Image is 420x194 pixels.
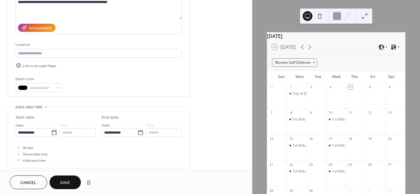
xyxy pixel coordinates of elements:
div: 20 [387,136,392,141]
div: Start date [15,114,34,121]
div: 2 [348,188,353,193]
div: 1st Kids class (Ages 5-12) [326,143,346,148]
span: Cancel [20,180,36,186]
div: Event color [15,76,61,82]
span: All day [23,145,33,151]
div: 1st Kids class (Ages 5-12) [287,143,307,148]
button: AI Assistant [18,24,56,32]
span: Show date only [23,151,48,158]
div: 31 [269,85,274,89]
div: 1 [289,85,293,89]
div: Thu [345,71,363,83]
div: 17 [328,136,333,141]
div: Location [15,42,181,48]
div: 22 [289,162,293,167]
div: 6 [387,85,392,89]
div: 1st Kids class (Ages [DEMOGRAPHIC_DATA]) [332,143,407,148]
div: 1st Kids class (Ages 5-12) [287,169,307,174]
div: City of [GEOGRAPHIC_DATA], No classes! [292,91,362,96]
div: 9 [308,111,313,115]
div: Fri [363,71,382,83]
button: Cancel [10,175,47,189]
div: Wed [327,71,345,83]
div: End date [102,114,119,121]
div: [DATE] [267,32,405,40]
div: 1st Kids class (Ages 5-12) [287,117,307,122]
div: 16 [308,136,313,141]
div: 15 [289,136,293,141]
span: Hide end time [23,158,46,164]
div: 13 [387,111,392,115]
div: 4 [387,188,392,193]
div: 2 [308,85,313,89]
div: Sat [382,71,400,83]
div: City of Rialto Closed, No classes! [287,91,307,96]
div: 1st Kids class (Ages [DEMOGRAPHIC_DATA]) [332,169,407,174]
div: 4 [348,85,353,89]
div: Mon [290,71,308,83]
div: 14 [269,136,274,141]
div: 29 [289,188,293,193]
div: 1st Kids class (Ages 5-12) [326,169,346,174]
div: 25 [348,162,353,167]
div: Tue [309,71,327,83]
span: Date [15,122,24,129]
div: 1st Kids class (Ages [DEMOGRAPHIC_DATA]) [292,169,368,174]
span: Time [60,122,68,129]
span: Date [102,122,110,129]
div: 24 [328,162,333,167]
div: 26 [367,162,372,167]
div: 10 [328,111,333,115]
span: Link to Google Maps [23,63,56,69]
div: 1 [328,188,333,193]
div: 11 [348,111,353,115]
button: Save [50,175,81,189]
div: 28 [269,188,274,193]
div: Sun [272,71,290,83]
div: 3 [328,85,333,89]
div: 30 [308,188,313,193]
div: 3 [367,188,372,193]
div: 1st Kids class (Ages 5-12) [326,117,346,122]
span: #000000FF [30,85,53,91]
div: 1st Kids class (Ages [DEMOGRAPHIC_DATA]) [292,117,368,122]
div: 21 [269,162,274,167]
div: 7 [269,111,274,115]
div: 8 [289,111,293,115]
div: 23 [308,162,313,167]
div: 12 [367,111,372,115]
span: Date and time [15,104,43,111]
span: Time [146,122,154,129]
div: 27 [387,162,392,167]
div: 19 [367,136,372,141]
div: 1st Kids class (Ages [DEMOGRAPHIC_DATA]) [292,143,368,148]
span: Save [60,180,70,186]
div: 1st Kids class (Ages [DEMOGRAPHIC_DATA]) [332,117,407,122]
div: AI Assistant [29,25,51,32]
div: 5 [367,85,372,89]
div: 18 [348,136,353,141]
